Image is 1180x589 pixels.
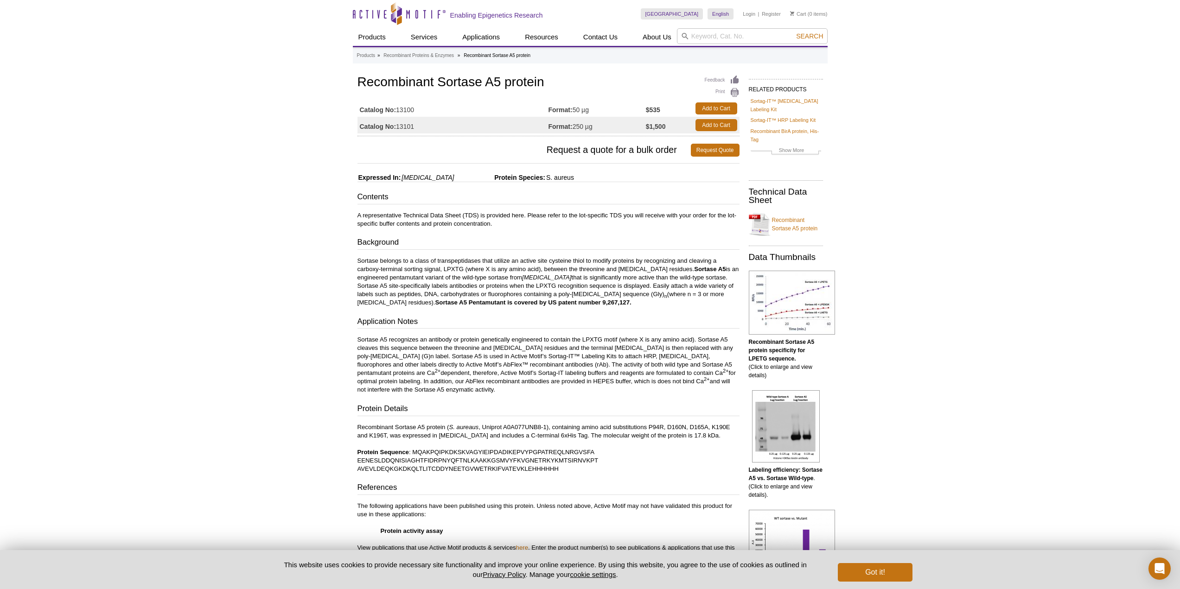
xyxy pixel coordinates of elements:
sup: 2+ [435,368,441,374]
i: [MEDICAL_DATA] [522,274,572,281]
a: Applications [457,28,505,46]
img: Recombinant Sortase A5 protein [749,510,835,577]
span: Request a quote for a bulk order [357,144,691,157]
strong: Sortase A5 Pentamutant is covered by US patent number 9,267,127. [435,299,631,306]
img: Labeling efficiency: Sortase A5 vs. Sortase Wild-type. [752,390,820,462]
i: S. aureaus [449,424,478,431]
span: S. aureus [545,174,574,181]
h2: Enabling Epigenetics Research [450,11,543,19]
a: Products [353,28,391,46]
a: Recombinant Proteins & Enzymes [383,51,454,60]
span: Expressed In: [357,174,401,181]
li: Recombinant Sortase A5 protein [464,53,530,58]
p: The following applications have been published using this protein. Unless noted above, Active Mot... [357,502,740,560]
p: Sortase belongs to a class of transpeptidases that utilize an active site cysteine thiol to modif... [357,257,740,307]
b: Labeling efficiency: Sortase A5 vs. Sortase Wild-type [749,467,823,481]
p: A representative Technical Data Sheet (TDS) is provided here. Please refer to the lot-specific TD... [357,211,740,228]
a: Login [743,11,755,17]
strong: Catalog No: [360,106,396,114]
a: [GEOGRAPHIC_DATA] [641,8,703,19]
li: (0 items) [790,8,828,19]
img: Your Cart [790,11,794,16]
a: Sortag-IT™ HRP Labeling Kit [751,116,816,124]
a: Show More [751,146,821,157]
span: Search [796,32,823,40]
h1: Recombinant Sortase A5 protein [357,75,740,91]
a: Feedback [705,75,740,85]
div: Open Intercom Messenger [1148,557,1171,580]
a: Sortag-IT™ [MEDICAL_DATA] Labeling Kit [751,97,821,114]
a: Request Quote [691,144,740,157]
a: Add to Cart [695,102,737,114]
i: [MEDICAL_DATA] [402,174,454,181]
strong: Catalog No: [360,122,396,131]
li: » [458,53,460,58]
li: | [758,8,759,19]
a: Recombinant BirA protein, His-Tag [751,127,821,144]
h2: Data Thumbnails [749,253,823,261]
button: Search [793,32,826,40]
a: Print [705,88,740,98]
h3: Application Notes [357,316,740,329]
p: This website uses cookies to provide necessary site functionality and improve your online experie... [268,560,823,579]
strong: Format: [549,106,573,114]
td: 250 µg [549,117,646,133]
strong: Sortase A5 [694,266,726,272]
a: Recombinant Sortase A5 protein [749,210,823,238]
sup: 2+ [704,376,710,382]
h3: Contents [357,191,740,204]
strong: Format: [549,122,573,131]
a: English [708,8,734,19]
h2: Technical Data Sheet [749,188,823,204]
p: . (Click to enlarge and view details). [749,466,823,499]
a: Add to Cart [695,119,737,131]
h3: Background [357,237,740,250]
a: About Us [637,28,677,46]
strong: Protein activity assay [381,527,443,534]
li: » [377,53,380,58]
button: Got it! [838,563,912,582]
button: cookie settings [570,570,616,578]
b: Protein Sequence [357,449,409,456]
a: Products [357,51,375,60]
td: 13100 [357,100,549,117]
img: Recombinant Sortase A5 protein specificity for LPETG sequence. [749,271,835,335]
a: here [516,544,528,551]
a: Privacy Policy [483,570,525,578]
td: 13101 [357,117,549,133]
span: Protein Species: [456,174,545,181]
a: Services [405,28,443,46]
h3: Protein Details [357,403,740,416]
h3: References [357,482,740,495]
a: Register [762,11,781,17]
p: Sortase A5 recognizes an antibody or protein genetically engineered to contain the LPXTG motif (w... [357,336,740,394]
b: Recombinant Sortase A5 protein specificity for LPETG sequence. [749,339,815,362]
strong: $1,500 [646,122,666,131]
h2: RELATED PRODUCTS [749,79,823,95]
strong: $535 [646,106,660,114]
sub: n [664,293,667,299]
p: Recombinant Sortase A5 protein ( , Uniprot A0A077UNB8-1), containing amino acid substitutions P94... [357,423,740,473]
input: Keyword, Cat. No. [677,28,828,44]
a: Resources [519,28,564,46]
a: Contact Us [578,28,623,46]
sup: 2+ [723,368,729,374]
p: (Click to enlarge and view details) [749,338,823,380]
a: Cart [790,11,806,17]
td: 50 µg [549,100,646,117]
